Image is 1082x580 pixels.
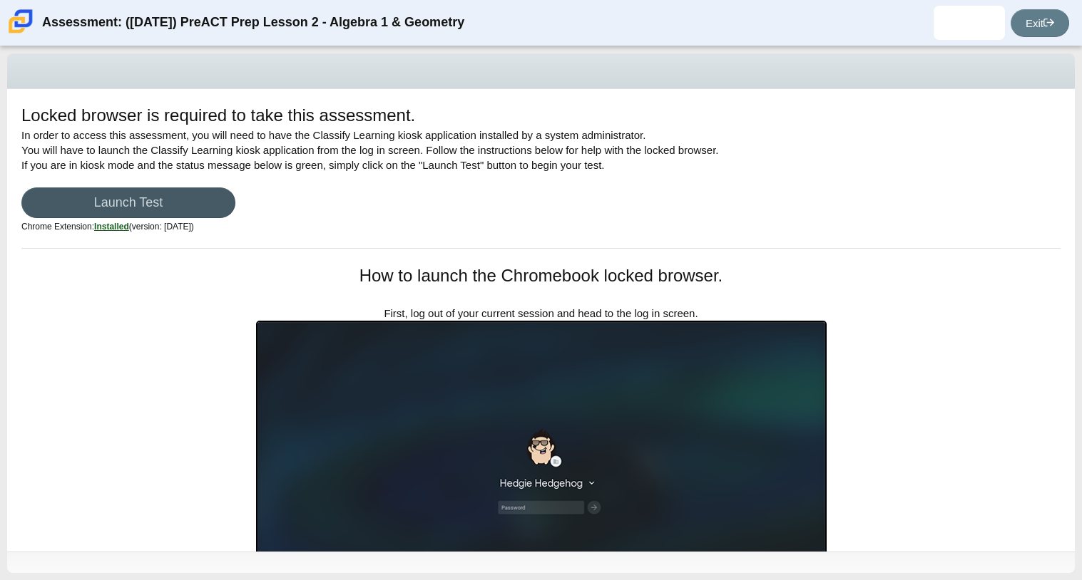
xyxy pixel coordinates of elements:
h1: How to launch the Chromebook locked browser. [256,264,827,288]
img: Carmen School of Science & Technology [6,6,36,36]
a: Launch Test [21,187,235,218]
a: Carmen School of Science & Technology [6,26,36,38]
h1: Locked browser is required to take this assessment. [21,103,415,128]
small: Chrome Extension: [21,222,194,232]
u: Installed [94,222,129,232]
div: In order to access this assessment, you will need to have the Classify Learning kiosk application... [21,103,1061,248]
a: Exit [1011,9,1069,37]
div: Assessment: ([DATE]) PreACT Prep Lesson 2 - Algebra 1 & Geometry [42,6,464,40]
img: cruz.morenozepahua.T4A1J9 [958,11,981,34]
span: (version: [DATE]) [94,222,194,232]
